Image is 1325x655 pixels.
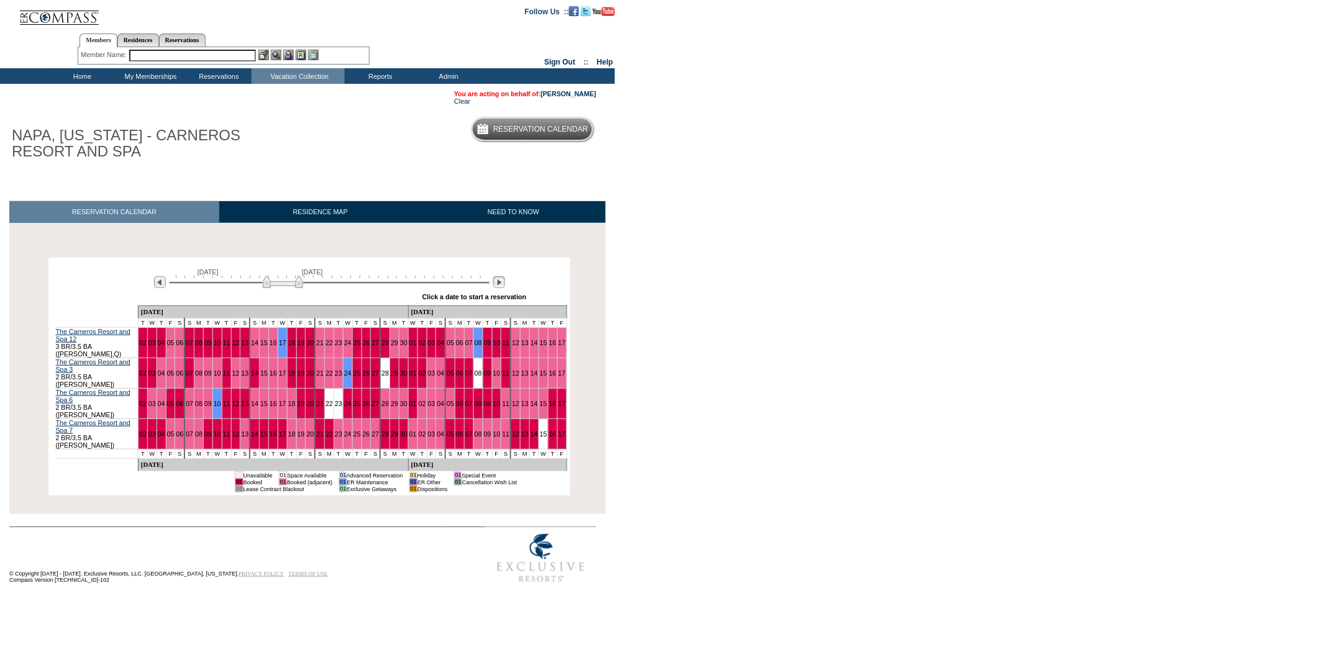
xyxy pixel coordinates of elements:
a: 09 [484,430,491,438]
a: 02 [419,369,426,377]
td: S [445,318,455,328]
div: Member Name: [81,50,129,60]
td: S [306,318,315,328]
a: 15 [540,369,547,377]
td: S [315,318,324,328]
a: 09 [204,339,212,346]
td: W [278,318,287,328]
a: 23 [335,400,342,407]
td: W [147,449,157,459]
td: Admin [413,68,481,84]
a: 08 [475,430,482,438]
a: 10 [214,400,221,407]
a: 08 [195,369,203,377]
td: S [380,318,389,328]
a: 12 [512,369,519,377]
a: 11 [223,339,230,346]
a: 16 [549,400,557,407]
a: 16 [549,430,557,438]
a: 08 [195,430,203,438]
a: [PERSON_NAME] [541,90,596,97]
a: 21 [316,400,324,407]
a: 05 [167,339,175,346]
span: [DATE] [302,268,323,276]
a: 19 [298,400,305,407]
a: 03 [428,369,435,377]
img: Become our fan on Facebook [569,6,579,16]
td: W [278,449,287,459]
a: 15 [260,369,268,377]
a: Subscribe to our YouTube Channel [593,7,615,14]
td: S [371,318,380,328]
a: 30 [400,369,408,377]
a: 24 [344,339,352,346]
a: 20 [306,339,314,346]
td: My Memberships [115,68,183,84]
a: 05 [447,430,454,438]
a: 12 [512,430,519,438]
a: 14 [251,369,258,377]
td: Reports [345,68,413,84]
a: 20 [306,400,314,407]
a: 04 [158,339,165,346]
div: Click a date to start a reservation [422,293,527,300]
td: Follow Us :: [525,6,569,16]
a: 07 [465,339,473,346]
a: 07 [465,400,473,407]
a: 12 [232,339,240,346]
td: Reservations [183,68,252,84]
a: 04 [437,430,444,438]
td: T [287,318,296,328]
a: 04 [158,400,165,407]
a: 15 [540,400,547,407]
a: 02 [139,339,147,346]
a: 21 [316,369,324,377]
a: 04 [437,369,444,377]
a: 17 [558,400,566,407]
a: The Carneros Resort and Spa 3 [56,358,130,373]
td: F [492,318,501,328]
a: 09 [204,400,212,407]
a: 18 [288,369,296,377]
a: 06 [176,430,183,438]
td: T [269,318,278,328]
td: S [511,318,520,328]
td: F [166,449,175,459]
td: M [390,318,399,328]
td: Vacation Collection [252,68,345,84]
td: M [194,318,204,328]
a: 06 [176,400,183,407]
a: 01 [409,430,417,438]
a: 04 [158,430,165,438]
a: 21 [316,430,324,438]
img: b_calculator.gif [308,50,319,60]
a: 30 [400,430,408,438]
a: Clear [454,97,470,105]
a: 17 [558,339,566,346]
a: 18 [288,430,296,438]
td: W [343,318,352,328]
a: 06 [176,369,183,377]
a: 29 [391,339,398,346]
a: 20 [306,369,314,377]
a: 22 [326,339,333,346]
a: 08 [195,339,203,346]
a: 07 [186,369,193,377]
td: F [362,318,371,328]
a: 16 [270,339,277,346]
a: 29 [391,369,398,377]
a: 03 [428,339,435,346]
a: 14 [530,430,538,438]
a: 13 [241,430,248,438]
a: 10 [214,369,221,377]
td: [DATE] [408,306,567,318]
td: M [521,318,530,328]
a: 11 [502,430,509,438]
a: 25 [353,339,361,346]
a: 03 [148,430,156,438]
td: T [269,449,278,459]
a: 06 [176,339,183,346]
a: 24 [344,430,352,438]
a: 19 [298,430,305,438]
a: 22 [326,400,333,407]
